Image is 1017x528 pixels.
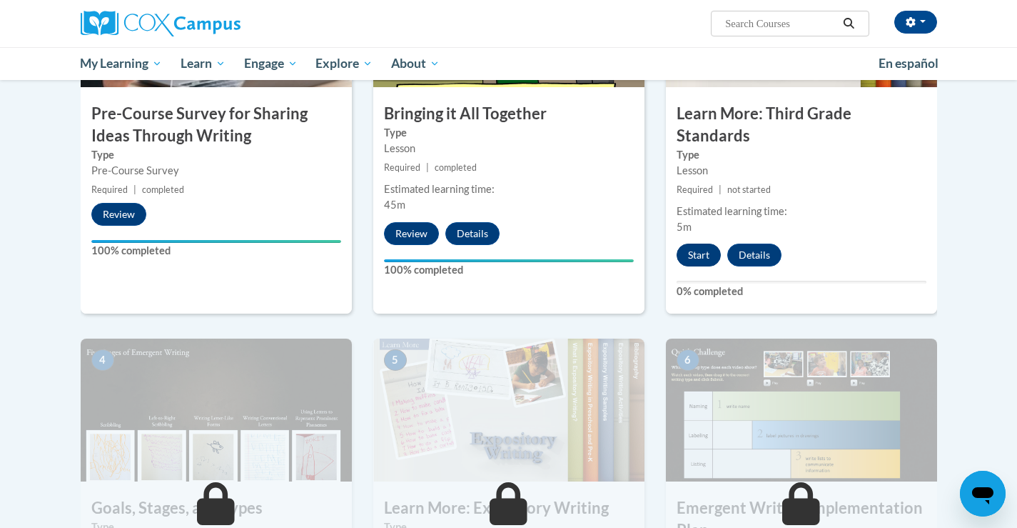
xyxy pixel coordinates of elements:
[81,497,352,519] h3: Goals, Stages, and Types
[384,199,405,211] span: 45m
[879,56,938,71] span: En español
[727,184,771,195] span: not started
[869,49,948,79] a: En español
[91,147,341,163] label: Type
[59,47,958,80] div: Main menu
[91,184,128,195] span: Required
[142,184,184,195] span: completed
[391,55,440,72] span: About
[306,47,382,80] a: Explore
[91,203,146,226] button: Review
[382,47,449,80] a: About
[80,55,162,72] span: My Learning
[91,243,341,259] label: 100% completed
[171,47,235,80] a: Learn
[384,349,407,371] span: 5
[384,125,634,141] label: Type
[677,284,926,299] label: 0% completed
[677,163,926,179] div: Lesson
[81,11,352,36] a: Cox Campus
[666,103,937,147] h3: Learn More: Third Grade Standards
[384,222,439,245] button: Review
[666,339,937,482] img: Course Image
[71,47,172,80] a: My Learning
[91,240,341,243] div: Your progress
[384,262,634,278] label: 100% completed
[677,349,699,371] span: 6
[719,184,722,195] span: |
[384,162,420,173] span: Required
[315,55,373,72] span: Explore
[133,184,136,195] span: |
[244,55,298,72] span: Engage
[435,162,477,173] span: completed
[677,244,721,267] button: Start
[677,147,926,163] label: Type
[724,15,838,32] input: Search Courses
[677,204,926,219] div: Estimated learning time:
[727,244,781,267] button: Details
[373,497,644,519] h3: Learn More: Expository Writing
[384,181,634,197] div: Estimated learning time:
[181,55,226,72] span: Learn
[894,11,937,34] button: Account Settings
[445,222,500,245] button: Details
[677,184,713,195] span: Required
[384,259,634,262] div: Your progress
[235,47,307,80] a: Engage
[373,103,644,125] h3: Bringing it All Together
[91,163,341,179] div: Pre-Course Survey
[373,339,644,482] img: Course Image
[677,221,692,233] span: 5m
[838,15,859,32] button: Search
[384,141,634,156] div: Lesson
[960,471,1006,517] iframe: Button to launch messaging window
[426,162,429,173] span: |
[91,349,114,371] span: 4
[81,11,241,36] img: Cox Campus
[81,339,352,482] img: Course Image
[81,103,352,147] h3: Pre-Course Survey for Sharing Ideas Through Writing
